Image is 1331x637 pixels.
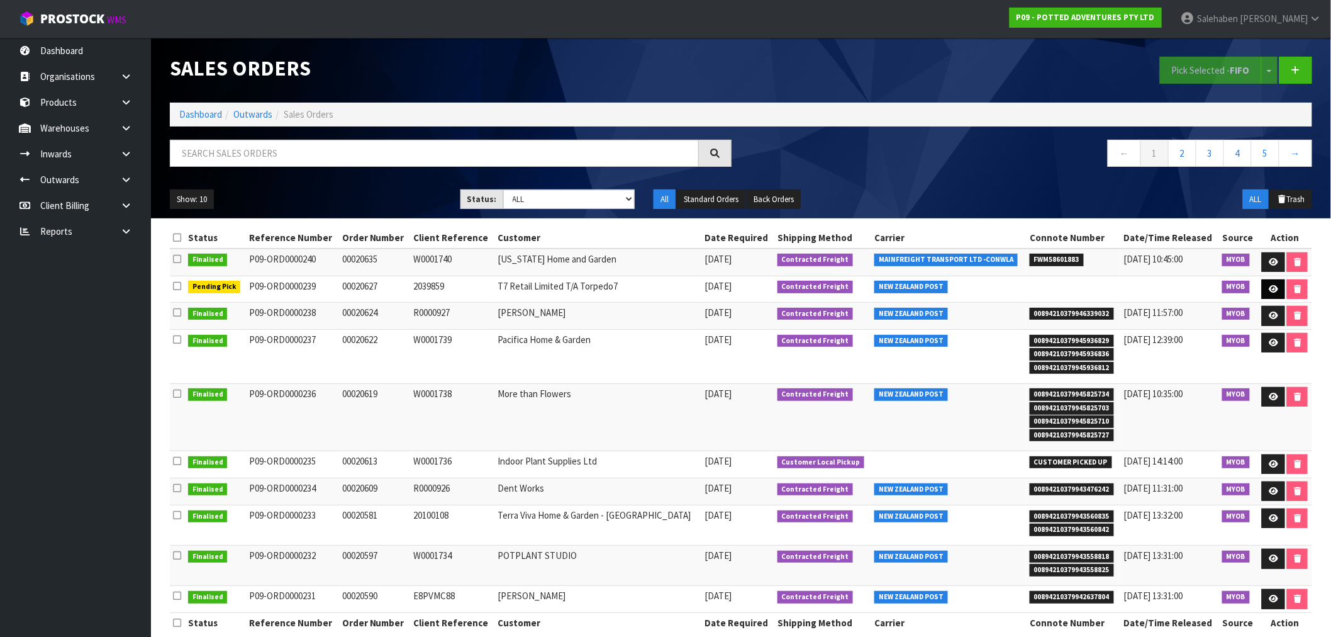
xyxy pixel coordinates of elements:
[1222,483,1250,496] span: MYOB
[339,228,410,248] th: Order Number
[871,228,1027,248] th: Carrier
[874,551,948,563] span: NEW ZEALAND POST
[1123,550,1183,561] span: [DATE] 13:31:00
[705,482,732,494] span: [DATE]
[339,249,410,276] td: 00020635
[410,329,494,383] td: W0001739
[1258,613,1312,633] th: Action
[494,546,702,586] td: POTPLANT STUDIO
[1123,307,1183,318] span: [DATE] 11:57:00
[705,253,732,265] span: [DATE]
[1168,140,1196,167] a: 2
[494,383,702,451] td: More than Flowers
[1123,590,1183,602] span: [DATE] 13:31:00
[410,586,494,613] td: E8PVMC88
[246,478,339,505] td: P09-ORD0000234
[874,308,948,320] span: NEW ZEALAND POST
[874,281,948,293] span: NEW ZEALAND POST
[284,108,333,120] span: Sales Orders
[705,280,732,292] span: [DATE]
[1160,57,1262,84] button: Pick Selected -FIFO
[233,108,272,120] a: Outwards
[339,383,410,451] td: 00020619
[188,254,228,266] span: Finalised
[188,308,228,320] span: Finalised
[494,505,702,545] td: Terra Viva Home & Garden - [GEOGRAPHIC_DATA]
[1196,140,1224,167] a: 3
[410,303,494,330] td: R0000927
[467,194,497,205] strong: Status:
[774,228,871,248] th: Shipping Method
[705,388,732,400] span: [DATE]
[874,483,948,496] span: NEW ZEALAND POST
[494,329,702,383] td: Pacifica Home & Garden
[410,613,494,633] th: Client Reference
[185,613,246,633] th: Status
[750,140,1312,171] nav: Page navigation
[1030,415,1114,428] span: 00894210379945825710
[410,451,494,478] td: W0001736
[1123,253,1183,265] span: [DATE] 10:45:00
[777,308,854,320] span: Contracted Freight
[1030,254,1084,266] span: FWM58601883
[246,613,339,633] th: Reference Number
[494,303,702,330] td: [PERSON_NAME]
[705,509,732,521] span: [DATE]
[188,281,241,293] span: Pending Pick
[654,189,676,210] button: All
[246,586,339,613] td: P09-ORD0000231
[339,546,410,586] td: 00020597
[677,189,745,210] button: Standard Orders
[1030,335,1114,347] span: 00894210379945936829
[1120,613,1219,633] th: Date/Time Released
[1258,228,1312,248] th: Action
[185,228,246,248] th: Status
[1108,140,1141,167] a: ←
[871,613,1027,633] th: Carrier
[246,505,339,545] td: P09-ORD0000233
[494,613,702,633] th: Customer
[1030,456,1112,469] span: CUSTOMER PICKED UP
[410,249,494,276] td: W0001740
[339,329,410,383] td: 00020622
[107,14,126,26] small: WMS
[410,228,494,248] th: Client Reference
[1030,510,1114,523] span: 00894210379943560835
[705,455,732,467] span: [DATE]
[1030,402,1114,415] span: 00894210379945825703
[702,228,774,248] th: Date Required
[170,57,732,80] h1: Sales Orders
[1270,189,1312,210] button: Trash
[1123,455,1183,467] span: [DATE] 14:14:00
[339,451,410,478] td: 00020613
[188,388,228,401] span: Finalised
[246,451,339,478] td: P09-ORD0000235
[410,505,494,545] td: 20100108
[1222,335,1250,347] span: MYOB
[874,510,948,523] span: NEW ZEALAND POST
[1123,482,1183,494] span: [DATE] 11:31:00
[1222,551,1250,563] span: MYOB
[188,483,228,496] span: Finalised
[170,140,699,167] input: Search sales orders
[777,510,854,523] span: Contracted Freight
[705,307,732,318] span: [DATE]
[777,591,854,604] span: Contracted Freight
[1197,13,1238,25] span: Salehaben
[188,510,228,523] span: Finalised
[777,281,854,293] span: Contracted Freight
[246,546,339,586] td: P09-ORD0000232
[410,478,494,505] td: R0000926
[705,590,732,602] span: [DATE]
[339,478,410,505] td: 00020609
[339,276,410,303] td: 00020627
[1027,613,1120,633] th: Connote Number
[874,388,948,401] span: NEW ZEALAND POST
[1230,64,1250,76] strong: FIFO
[188,335,228,347] span: Finalised
[1243,189,1269,210] button: ALL
[1030,348,1114,361] span: 00894210379945936836
[1030,362,1114,375] span: 00894210379945936812
[777,254,854,266] span: Contracted Freight
[19,11,35,26] img: cube-alt.png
